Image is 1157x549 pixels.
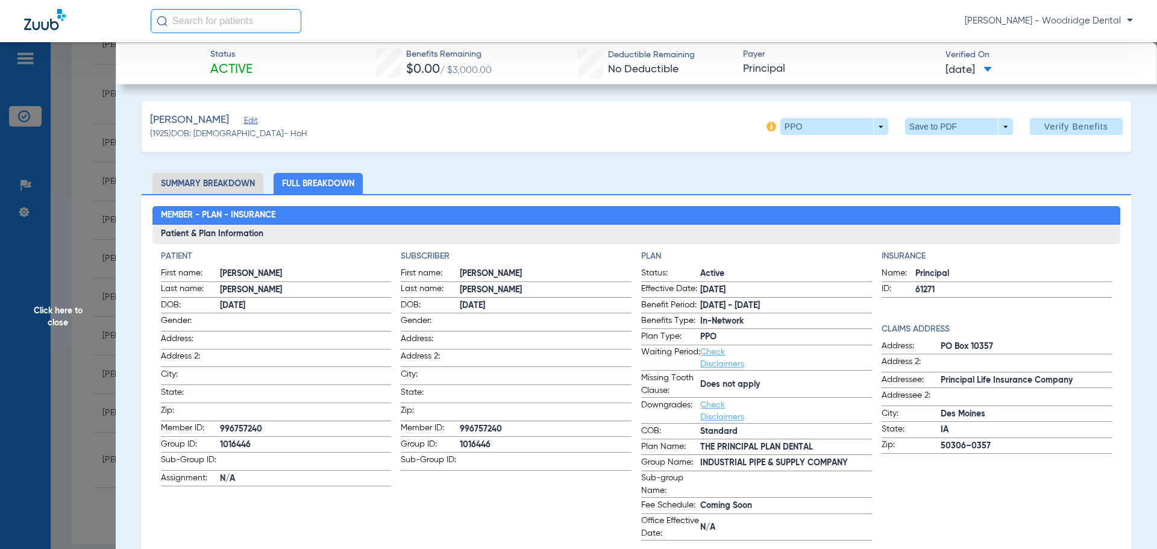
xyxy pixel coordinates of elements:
[641,330,700,345] span: Plan Type:
[882,283,915,297] span: ID:
[700,268,872,280] span: Active
[401,438,460,453] span: Group ID:
[641,250,872,263] app-breakdown-title: Plan
[460,284,632,296] span: [PERSON_NAME]
[401,283,460,297] span: Last name:
[152,206,1121,225] h2: Member - Plan - Insurance
[406,63,440,76] span: $0.00
[150,128,307,140] span: (1925) DOB: [DEMOGRAPHIC_DATA] - HoH
[220,439,392,451] span: 1016446
[152,173,263,194] li: Summary Breakdown
[161,386,220,403] span: State:
[641,346,700,370] span: Waiting Period:
[882,340,941,354] span: Address:
[157,16,168,27] img: Search Icon
[641,499,700,513] span: Fee Schedule:
[210,48,252,61] span: Status
[780,118,888,135] button: PPO
[882,267,915,281] span: Name:
[882,389,941,406] span: Addressee 2:
[1044,122,1108,131] span: Verify Benefits
[641,267,700,281] span: Status:
[965,15,1133,27] span: [PERSON_NAME] - Woodridge Dental
[161,333,220,349] span: Address:
[882,250,1112,263] h4: Insurance
[161,250,392,263] h4: Patient
[608,49,695,61] span: Deductible Remaining
[161,472,220,486] span: Assignment:
[220,472,392,485] span: N/A
[274,173,363,194] li: Full Breakdown
[401,315,460,331] span: Gender:
[460,268,632,280] span: [PERSON_NAME]
[401,422,460,436] span: Member ID:
[1030,118,1123,135] button: Verify Benefits
[882,374,941,388] span: Addressee:
[941,440,1112,453] span: 50306–0357
[401,267,460,281] span: First name:
[151,9,301,33] input: Search for patients
[460,439,632,451] span: 1016446
[440,66,492,75] span: / $3,000.00
[641,441,700,455] span: Plan Name:
[743,48,935,61] span: Payer
[161,283,220,297] span: Last name:
[401,404,460,421] span: Zip:
[700,457,872,469] span: INDUSTRIAL PIPE & SUPPLY COMPANY
[700,331,872,344] span: PPO
[641,515,700,540] span: Office Effective Date:
[406,48,492,61] span: Benefits Remaining
[401,368,460,384] span: City:
[641,399,700,423] span: Downgrades:
[941,340,1112,353] span: PO Box 10357
[700,300,872,312] span: [DATE] - [DATE]
[401,350,460,366] span: Address 2:
[220,284,392,296] span: [PERSON_NAME]
[941,374,1112,387] span: Principal Life Insurance Company
[882,423,941,438] span: State:
[641,456,700,471] span: Group Name:
[641,472,700,497] span: Sub-group Name:
[700,284,872,296] span: [DATE]
[244,116,255,128] span: Edit
[700,500,872,512] span: Coming Soon
[161,368,220,384] span: City:
[161,404,220,421] span: Zip:
[700,401,744,421] a: Check Disclaimers
[641,372,700,397] span: Missing Tooth Clause:
[945,49,1138,61] span: Verified On
[882,323,1112,336] h4: Claims Address
[700,441,872,454] span: THE PRINCIPAL PLAN DENTAL
[608,64,679,75] span: No Deductible
[700,521,872,534] span: N/A
[700,315,872,328] span: In-Network
[882,439,941,453] span: Zip:
[882,356,941,372] span: Address 2:
[700,425,872,438] span: Standard
[460,423,632,436] span: 996757240
[401,250,632,263] h4: Subscriber
[220,423,392,436] span: 996757240
[882,407,941,422] span: City:
[915,268,1112,280] span: Principal
[915,284,1112,296] span: 61271
[401,454,460,470] span: Sub-Group ID:
[941,408,1112,421] span: Des Moines
[641,299,700,313] span: Benefit Period:
[700,378,872,391] span: Does not apply
[220,300,392,312] span: [DATE]
[401,386,460,403] span: State:
[641,283,700,297] span: Effective Date:
[161,267,220,281] span: First name:
[700,348,744,368] a: Check Disclaimers
[161,315,220,331] span: Gender:
[401,299,460,313] span: DOB:
[767,122,776,131] img: info-icon
[641,425,700,439] span: COB:
[941,424,1112,436] span: IA
[161,422,220,436] span: Member ID:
